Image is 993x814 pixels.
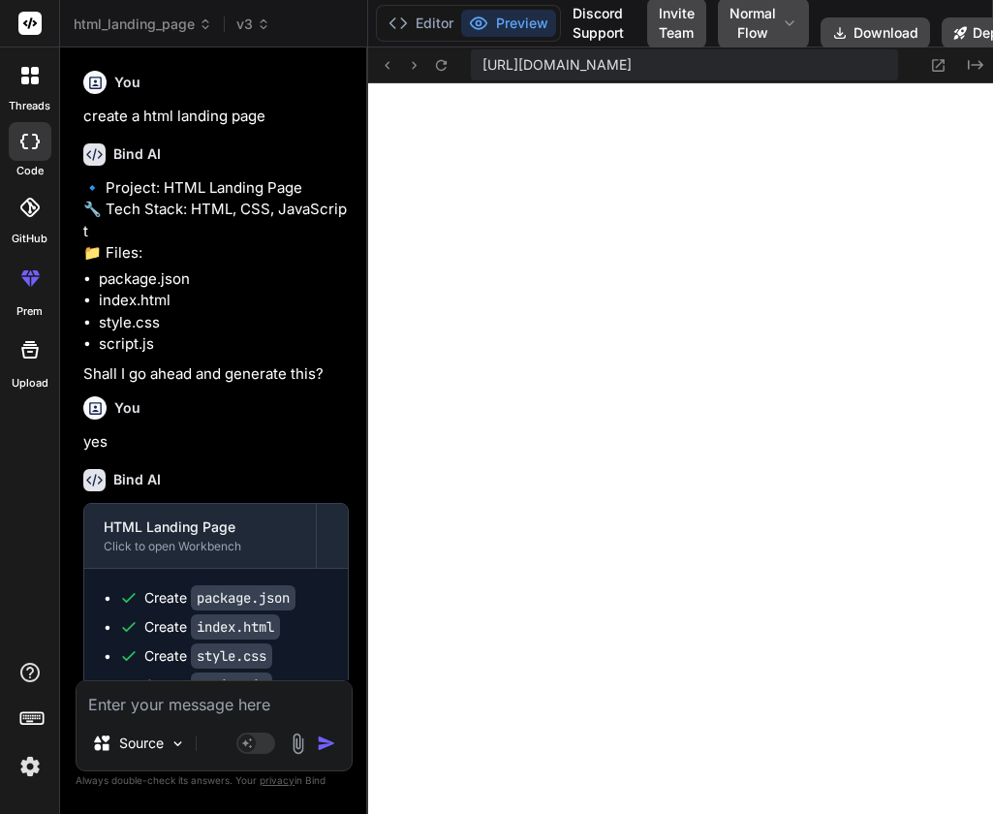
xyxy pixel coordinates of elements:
iframe: Preview [368,83,993,814]
div: Create [144,617,280,637]
div: Create [144,675,272,695]
img: attachment [287,733,309,755]
label: Upload [12,375,48,391]
span: Normal Flow [729,4,776,43]
p: 🔹 Project: HTML Landing Page 🔧 Tech Stack: HTML, CSS, JavaScript 📁 Files: [83,177,349,265]
p: yes [83,431,349,454]
code: index.html [191,614,280,640]
h6: You [114,398,140,418]
button: Preview [461,10,556,37]
img: Pick Models [170,736,186,752]
h6: Bind AI [113,144,161,164]
span: html_landing_page [74,15,212,34]
h6: Bind AI [113,470,161,489]
label: threads [9,98,50,114]
span: v3 [236,15,270,34]
p: Always double-check its answers. Your in Bind [76,771,353,790]
code: script.js [191,673,272,698]
li: style.css [99,312,349,334]
button: HTML Landing PageClick to open Workbench [84,504,316,568]
div: Create [144,646,272,666]
span: [URL][DOMAIN_NAME] [482,55,632,75]
li: script.js [99,333,349,356]
div: Click to open Workbench [104,539,296,554]
label: GitHub [12,231,47,247]
span: privacy [260,774,295,786]
p: Source [119,734,164,753]
p: create a html landing page [83,106,349,128]
div: Create [144,588,295,608]
img: icon [317,734,336,753]
button: Download [821,17,930,48]
li: index.html [99,290,349,312]
label: prem [16,303,43,320]
code: package.json [191,585,295,610]
li: package.json [99,268,349,291]
div: HTML Landing Page [104,517,296,537]
h6: You [114,73,140,92]
label: code [16,163,44,179]
code: style.css [191,643,272,669]
button: Editor [381,10,461,37]
p: Shall I go ahead and generate this? [83,363,349,386]
img: settings [14,750,47,783]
